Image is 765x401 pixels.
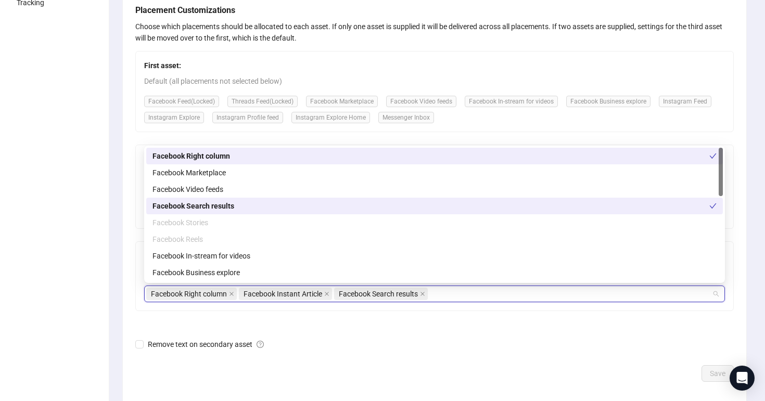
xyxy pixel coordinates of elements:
span: check [709,152,717,160]
span: Facebook Right column [146,288,237,300]
div: Facebook Video feeds [152,184,717,195]
span: Facebook Instant Article [244,288,322,300]
strong: First asset: [144,61,181,70]
span: question-circle [257,341,264,348]
span: Facebook Feed (Locked) [144,96,219,107]
span: close [420,291,425,296]
span: Facebook Business explore [566,96,651,107]
span: Messenger Inbox [378,112,434,123]
span: Facebook Video feeds [386,96,456,107]
div: Facebook Search results [152,200,709,212]
div: Facebook Video feeds [146,181,723,198]
span: close [229,291,234,296]
span: Facebook Search results [339,288,418,300]
span: Facebook Marketplace [306,96,378,107]
div: Open Intercom Messenger [730,366,755,391]
span: close [324,291,329,296]
div: Facebook Marketplace [152,167,717,178]
div: Facebook In-stream for videos [146,248,723,264]
div: Facebook Right column [146,148,723,164]
span: check [709,202,717,210]
span: Default (all placements not selected below) [144,75,725,87]
div: Facebook Stories [152,217,717,228]
div: Facebook Reels [152,234,717,245]
span: Instagram Explore Home [291,112,370,123]
h5: Placement Customizations [135,4,734,17]
span: Remove text on secondary asset [144,339,268,350]
button: Save [702,365,734,382]
span: Facebook Instant Article [239,288,332,300]
div: Facebook Business explore [152,267,717,278]
div: Facebook Right column [152,150,709,162]
span: Instagram Explore [144,112,204,123]
div: Facebook Reels [146,231,723,248]
div: Facebook In-stream for videos [152,250,717,262]
span: Instagram Profile feed [212,112,283,123]
div: Facebook Marketplace [146,164,723,181]
div: Facebook Search results [146,198,723,214]
span: Facebook In-stream for videos [465,96,558,107]
span: Facebook Search results [334,288,428,300]
div: Choose which placements should be allocated to each asset. If only one asset is supplied it will ... [135,21,734,44]
span: Instagram Feed [659,96,711,107]
div: Facebook Business explore [146,264,723,281]
span: Threads Feed (Locked) [227,96,298,107]
div: Facebook Stories [146,214,723,231]
span: Facebook Right column [151,288,227,300]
